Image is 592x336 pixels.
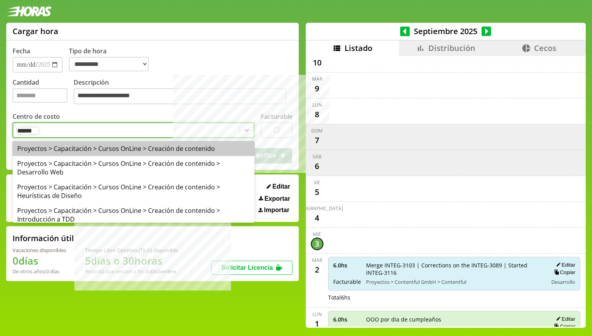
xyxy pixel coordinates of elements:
span: Desarrollo [551,278,575,285]
div: Tiempo Libre Optativo (TiLO) disponible [85,247,178,254]
div: scrollable content [306,56,586,327]
div: 9 [311,82,323,95]
span: Merge INTEG-3103 | Corrections on the INTEG-3089 | Started INTEG-3116 [366,262,543,276]
label: Cantidad [13,78,74,107]
div: Total 6 hs [328,294,581,301]
div: mié [313,231,321,238]
div: 5 [311,186,323,198]
span: OOO por dia de cumpleaños [366,316,543,323]
label: Fecha [13,47,30,55]
span: Distribución [428,43,475,53]
h2: Información útil [13,233,74,243]
span: 6.0 hs [333,262,361,269]
div: Vacaciones disponibles [13,247,66,254]
label: Facturable [261,112,292,121]
div: 8 [311,108,323,121]
span: Editar [273,183,290,190]
input: Cantidad [13,88,67,103]
div: mar [312,76,322,82]
h1: 5 días o 30 horas [85,254,178,268]
button: Exportar [256,195,292,203]
button: Editar [554,316,575,322]
div: Proyectos > Capacitación > Cursos OnLine > Creación de contenido > Heurísticas de Diseño [13,180,254,203]
span: Proyectos > Contentful GmbH > Contentful [366,278,543,285]
button: Editar [554,262,575,268]
label: Descripción [74,78,292,107]
button: Copiar [552,323,575,330]
div: lun [312,102,322,108]
div: De otros años: 0 días [13,268,66,275]
div: lun [312,311,322,318]
div: vie [314,179,320,186]
label: Centro de costo [13,112,60,121]
button: Editar [264,183,292,191]
div: dom [311,127,323,134]
h1: 0 días [13,254,66,268]
span: Exportar [264,195,290,202]
div: 3 [311,238,323,250]
div: 4 [311,212,323,224]
h1: Cargar hora [13,26,58,36]
select: Tipo de hora [69,57,149,71]
div: [DEMOGRAPHIC_DATA] [291,205,343,212]
button: Copiar [552,269,575,276]
div: Proyectos > Capacitación > Cursos OnLine > Creación de contenido > Desarrollo Web [13,156,254,180]
span: Cecos [534,43,556,53]
span: Importar [264,207,289,214]
div: 7 [311,134,323,147]
span: Solicitar Licencia [221,264,273,271]
textarea: Descripción [74,88,286,105]
label: Tipo de hora [69,47,155,73]
div: 1 [311,318,323,330]
span: Septiembre 2025 [410,26,482,36]
div: mar [312,257,322,263]
div: sáb [312,153,321,160]
div: Proyectos > Capacitación > Cursos OnLine > Creación de contenido > Introducción a TDD [13,203,254,227]
span: Listado [345,43,372,53]
button: Solicitar Licencia [211,261,292,275]
div: 2 [311,263,323,276]
img: logotipo [6,6,52,16]
span: Facturable [333,278,361,285]
b: Diciembre [151,268,176,275]
div: 6 [311,160,323,173]
div: Recordá que vencen a fin de [85,268,178,275]
span: 6.0 hs [333,316,361,323]
div: Proyectos > Capacitación > Cursos OnLine > Creación de contenido [13,141,254,156]
div: 10 [311,56,323,69]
